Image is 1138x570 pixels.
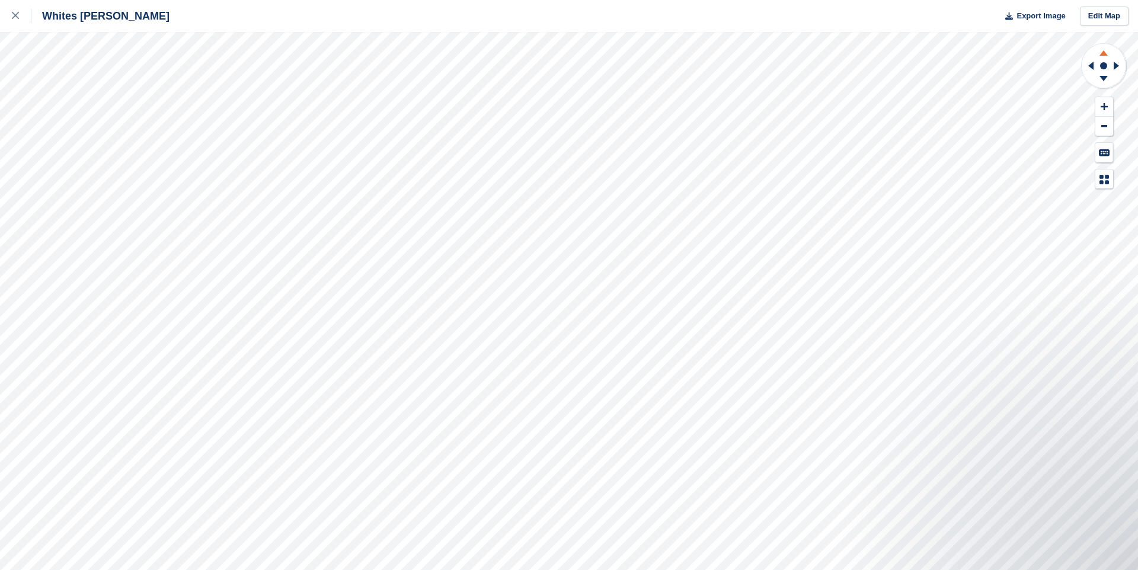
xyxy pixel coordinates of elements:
button: Zoom Out [1095,117,1113,136]
span: Export Image [1016,10,1065,22]
div: Whites [PERSON_NAME] [31,9,170,23]
button: Zoom In [1095,97,1113,117]
button: Keyboard Shortcuts [1095,143,1113,162]
a: Edit Map [1080,7,1129,26]
button: Export Image [998,7,1066,26]
button: Map Legend [1095,169,1113,189]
